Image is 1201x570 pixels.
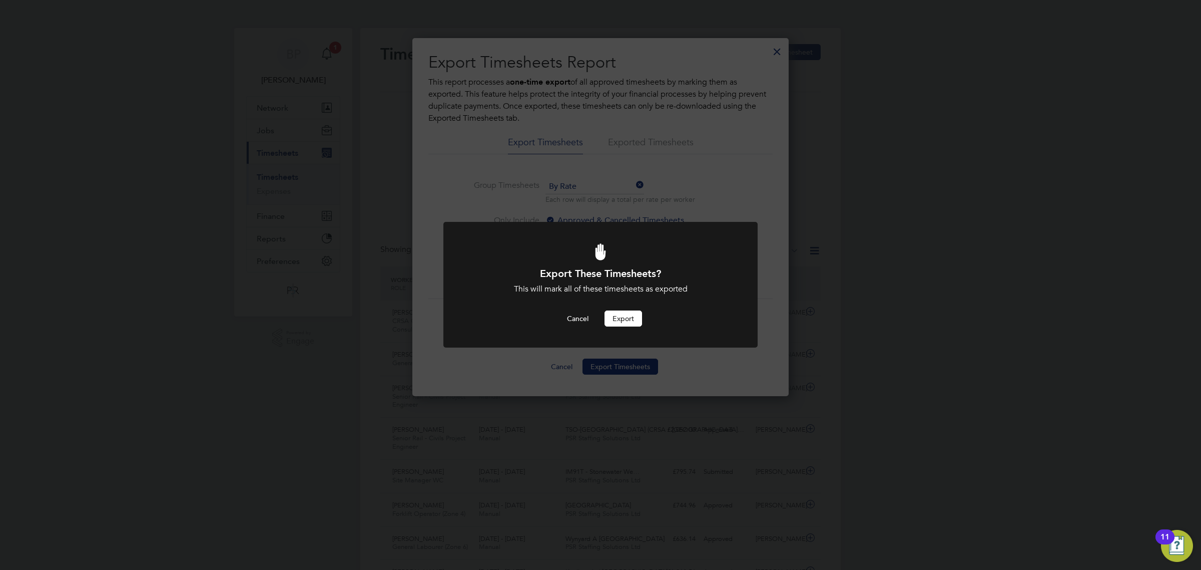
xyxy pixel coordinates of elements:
[470,284,731,295] div: This will mark all of these timesheets as exported
[1161,530,1193,562] button: Open Resource Center, 11 new notifications
[1160,537,1169,550] div: 11
[605,311,642,327] button: Export
[470,267,731,280] h1: Export These Timesheets?
[559,311,596,327] button: Cancel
